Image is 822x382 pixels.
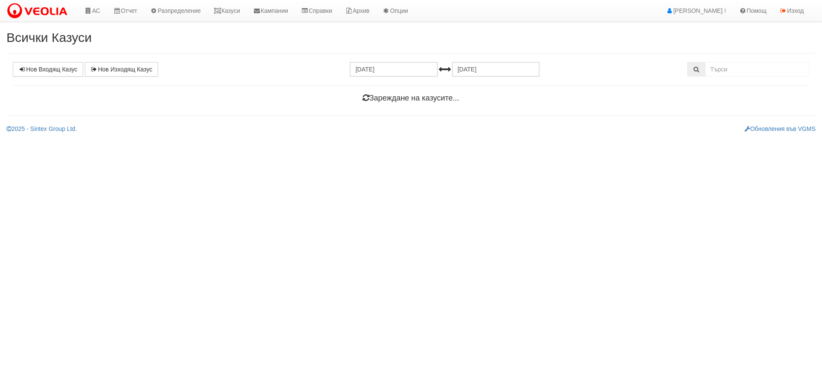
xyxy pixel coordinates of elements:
[85,62,158,77] a: Нов Изходящ Казус
[6,125,77,132] a: 2025 - Sintex Group Ltd.
[13,62,83,77] a: Нов Входящ Казус
[13,94,809,103] h4: Зареждане на казусите...
[6,30,816,44] h2: Всички Казуси
[6,2,71,20] img: VeoliaLogo.png
[705,62,809,77] input: Търсене по Идентификатор, Бл/Вх/Ап, Тип, Описание, Моб. Номер, Имейл, Файл, Коментар,
[745,125,816,132] a: Обновления във VGMS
